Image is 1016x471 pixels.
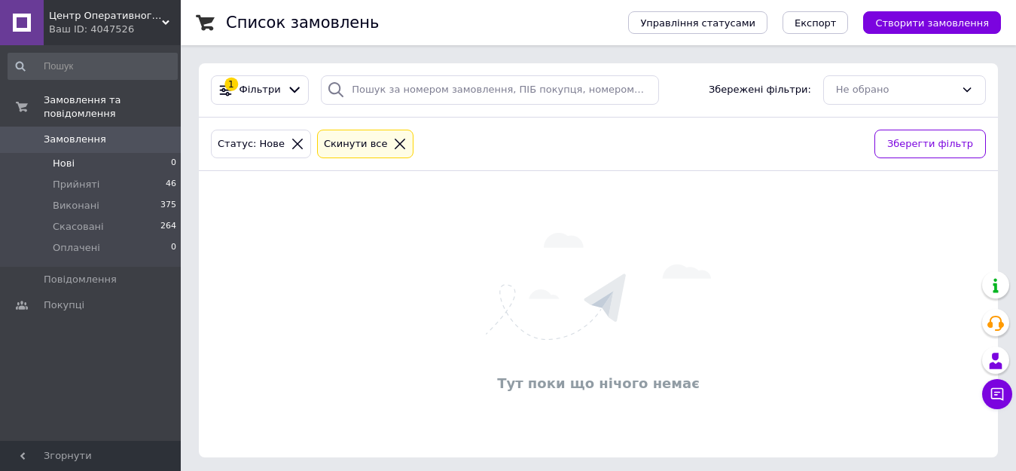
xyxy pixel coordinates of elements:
[53,178,99,191] span: Прийняті
[240,83,281,97] span: Фільтри
[887,136,973,152] span: Зберегти фільтр
[53,157,75,170] span: Нові
[44,273,117,286] span: Повідомлення
[874,130,986,159] button: Зберегти фільтр
[44,93,181,121] span: Замовлення та повідомлення
[53,199,99,213] span: Виконані
[44,133,106,146] span: Замовлення
[628,11,767,34] button: Управління статусами
[321,75,658,105] input: Пошук за номером замовлення, ПІБ покупця, номером телефону, Email, номером накладної
[49,9,162,23] span: Центр Оперативного Друку
[160,220,176,234] span: 264
[53,220,104,234] span: Скасовані
[171,241,176,255] span: 0
[49,23,181,36] div: Ваш ID: 4047526
[8,53,178,80] input: Пошук
[982,379,1012,409] button: Чат з покупцем
[875,17,989,29] span: Створити замовлення
[53,241,100,255] span: Оплачені
[160,199,176,213] span: 375
[224,78,238,91] div: 1
[226,14,379,32] h1: Список замовлень
[171,157,176,170] span: 0
[709,83,811,97] span: Збережені фільтри:
[206,374,990,393] div: Тут поки що нічого немає
[836,82,955,98] div: Не обрано
[321,136,391,152] div: Cкинути все
[863,11,1001,34] button: Створити замовлення
[215,136,288,152] div: Статус: Нове
[848,17,1001,28] a: Створити замовлення
[783,11,849,34] button: Експорт
[640,17,755,29] span: Управління статусами
[44,298,84,312] span: Покупці
[166,178,176,191] span: 46
[795,17,837,29] span: Експорт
